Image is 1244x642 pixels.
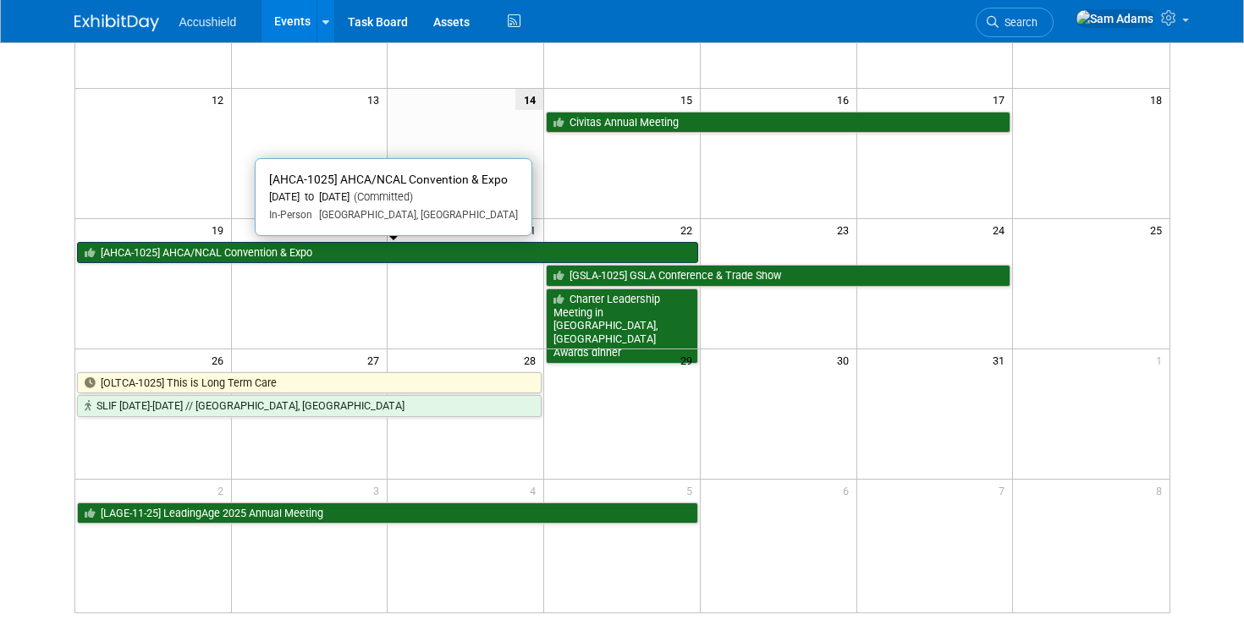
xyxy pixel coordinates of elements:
[366,89,387,110] span: 13
[77,242,698,264] a: [AHCA-1025] AHCA/NCAL Convention & Expo
[372,480,387,501] span: 3
[210,219,231,240] span: 19
[350,190,413,203] span: (Committed)
[835,219,856,240] span: 23
[269,173,508,186] span: [AHCA-1025] AHCA/NCAL Convention & Expo
[179,15,237,29] span: Accushield
[1076,9,1154,28] img: Sam Adams
[679,89,700,110] span: 15
[515,89,543,110] span: 14
[1154,480,1170,501] span: 8
[835,349,856,370] span: 30
[991,349,1012,370] span: 31
[991,219,1012,240] span: 24
[546,265,1010,287] a: [GSLA-1025] GSLA Conference & Trade Show
[685,480,700,501] span: 5
[991,89,1012,110] span: 17
[546,288,698,364] a: Charter Leadership Meeting in [GEOGRAPHIC_DATA], [GEOGRAPHIC_DATA] Awards dinner
[74,14,159,31] img: ExhibitDay
[997,480,1012,501] span: 7
[210,349,231,370] span: 26
[546,112,1010,134] a: Civitas Annual Meeting
[216,480,231,501] span: 2
[269,190,518,205] div: [DATE] to [DATE]
[841,480,856,501] span: 6
[999,16,1038,29] span: Search
[1148,89,1170,110] span: 18
[976,8,1054,37] a: Search
[1154,349,1170,370] span: 1
[366,349,387,370] span: 27
[1148,219,1170,240] span: 25
[522,349,543,370] span: 28
[77,372,542,394] a: [OLTCA-1025] This is Long Term Care
[77,502,698,524] a: [LAGE-11-25] LeadingAge 2025 Annual Meeting
[679,219,700,240] span: 22
[522,219,543,240] span: 21
[528,480,543,501] span: 4
[269,209,312,221] span: In-Person
[77,395,542,417] a: SLIF [DATE]-[DATE] // [GEOGRAPHIC_DATA], [GEOGRAPHIC_DATA]
[210,89,231,110] span: 12
[679,349,700,370] span: 29
[835,89,856,110] span: 16
[312,209,518,221] span: [GEOGRAPHIC_DATA], [GEOGRAPHIC_DATA]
